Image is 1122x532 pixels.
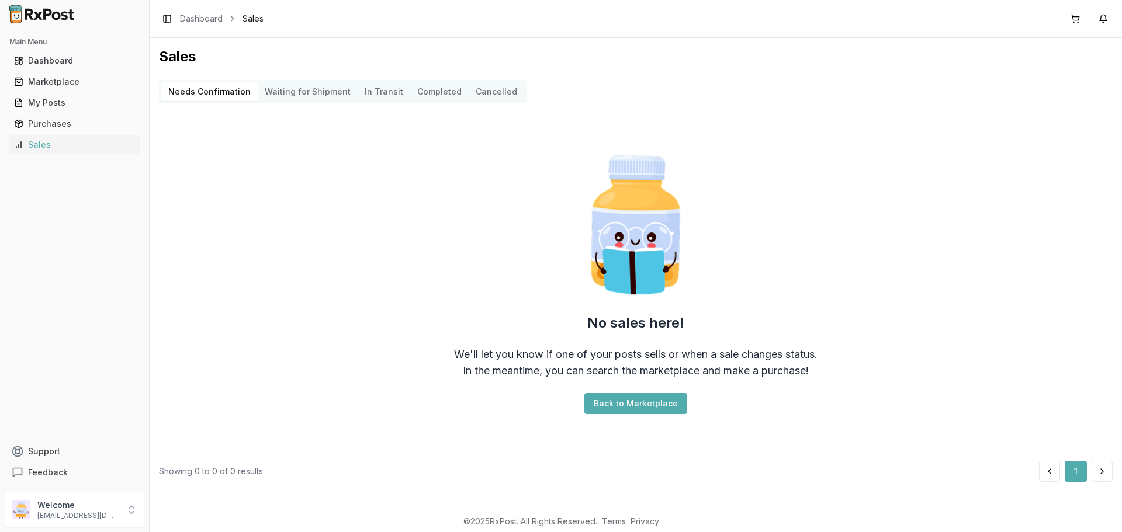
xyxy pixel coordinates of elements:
[258,82,358,101] button: Waiting for Shipment
[5,51,144,70] button: Dashboard
[180,13,264,25] nav: breadcrumb
[9,37,140,47] h2: Main Menu
[5,462,144,483] button: Feedback
[161,82,258,101] button: Needs Confirmation
[5,135,144,154] button: Sales
[5,114,144,133] button: Purchases
[9,92,140,113] a: My Posts
[28,467,68,478] span: Feedback
[1065,461,1087,482] button: 1
[9,134,140,155] a: Sales
[9,71,140,92] a: Marketplace
[9,113,140,134] a: Purchases
[5,441,144,462] button: Support
[5,72,144,91] button: Marketplace
[5,93,144,112] button: My Posts
[37,511,119,520] p: [EMAIL_ADDRESS][DOMAIN_NAME]
[454,346,818,363] div: We'll let you know if one of your posts sells or when a sale changes status.
[584,393,687,414] button: Back to Marketplace
[631,516,659,526] a: Privacy
[37,499,119,511] p: Welcome
[587,314,684,332] h2: No sales here!
[463,363,809,379] div: In the meantime, you can search the marketplace and make a purchase!
[12,500,30,519] img: User avatar
[14,139,135,151] div: Sales
[14,55,135,67] div: Dashboard
[358,82,410,101] button: In Transit
[410,82,469,101] button: Completed
[469,82,524,101] button: Cancelled
[243,13,264,25] span: Sales
[602,516,626,526] a: Terms
[5,5,79,23] img: RxPost Logo
[14,76,135,88] div: Marketplace
[159,465,263,477] div: Showing 0 to 0 of 0 results
[9,50,140,71] a: Dashboard
[159,47,1113,66] h1: Sales
[180,13,223,25] a: Dashboard
[14,118,135,130] div: Purchases
[561,150,711,300] img: Smart Pill Bottle
[14,97,135,109] div: My Posts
